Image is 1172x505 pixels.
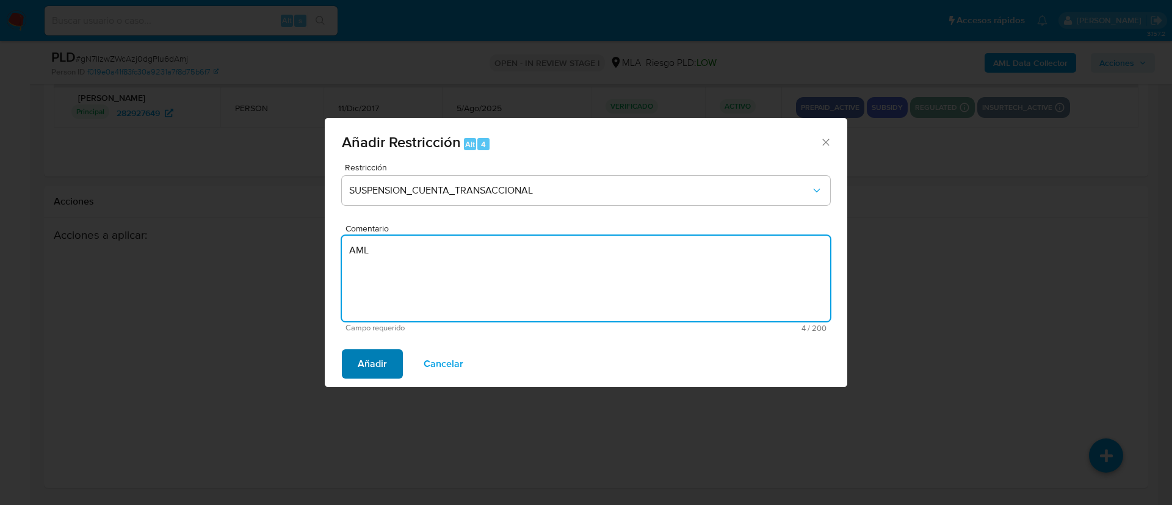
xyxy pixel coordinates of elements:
span: Cancelar [424,351,463,377]
span: Comentario [345,224,834,233]
span: 4 [481,139,486,150]
textarea: AML [342,236,830,321]
span: Máximo 200 caracteres [586,324,827,332]
span: Restricción [345,163,833,172]
button: Cancelar [408,349,479,379]
button: Añadir [342,349,403,379]
button: Cerrar ventana [820,136,831,147]
span: Campo requerido [345,324,586,332]
span: Añadir Restricción [342,131,461,153]
button: Restriction [342,176,830,205]
span: Alt [465,139,475,150]
span: SUSPENSION_CUENTA_TRANSACCIONAL [349,184,811,197]
span: Añadir [358,351,387,377]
